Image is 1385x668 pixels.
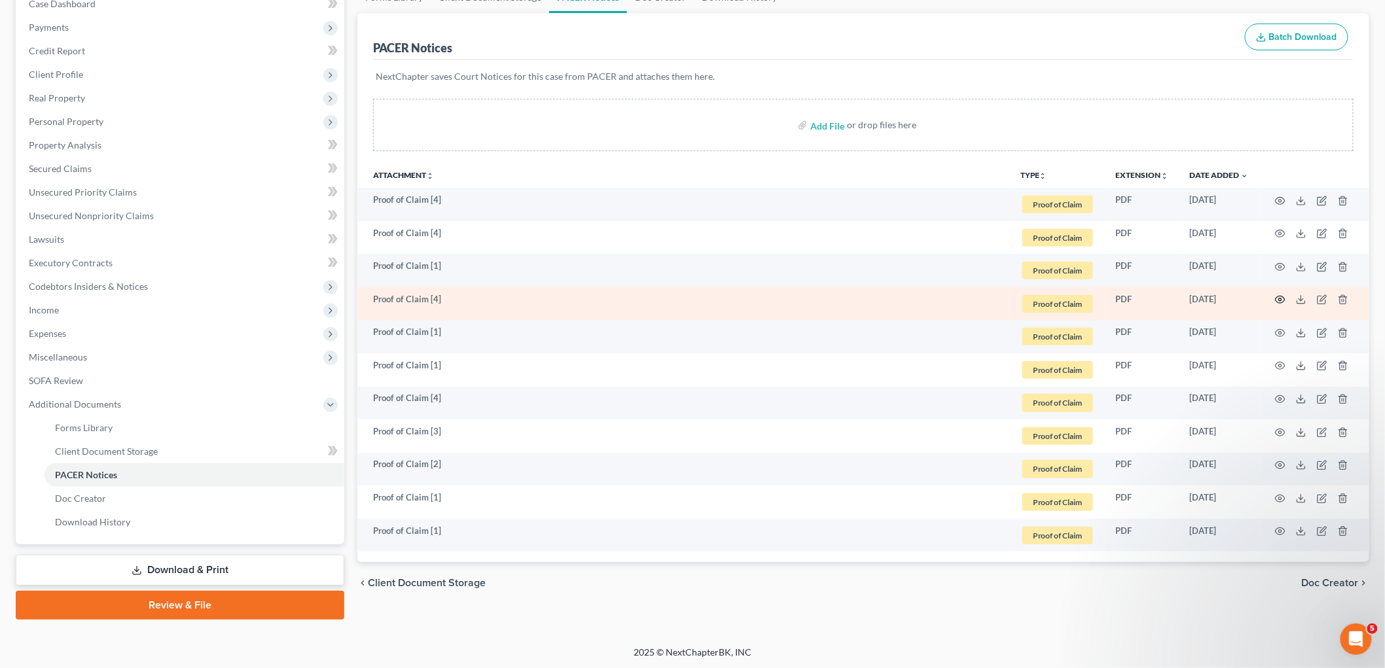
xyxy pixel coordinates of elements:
i: unfold_more [426,172,434,180]
a: Unsecured Priority Claims [18,181,344,204]
td: [DATE] [1179,221,1259,255]
a: Extensionunfold_more [1116,170,1169,180]
span: Proof of Claim [1022,427,1093,445]
span: Proof of Claim [1022,361,1093,379]
span: Client Profile [29,69,83,80]
button: TYPEunfold_more [1020,171,1047,180]
td: [DATE] [1179,287,1259,321]
td: PDF [1106,353,1179,387]
span: Payments [29,22,69,33]
td: PDF [1106,221,1179,255]
span: Proof of Claim [1022,262,1093,279]
span: Expenses [29,328,66,339]
a: Proof of Claim [1020,326,1095,347]
a: Review & File [16,591,344,620]
a: Proof of Claim [1020,525,1095,546]
td: Proof of Claim [1] [357,254,1010,287]
td: PDF [1106,387,1179,420]
td: [DATE] [1179,419,1259,453]
span: Unsecured Priority Claims [29,186,137,198]
td: Proof of Claim [4] [357,221,1010,255]
span: Proof of Claim [1022,527,1093,544]
span: Download History [55,516,130,527]
a: Proof of Claim [1020,260,1095,281]
a: Unsecured Nonpriority Claims [18,204,344,228]
span: Proof of Claim [1022,460,1093,478]
span: Miscellaneous [29,351,87,362]
td: [DATE] [1179,519,1259,552]
td: Proof of Claim [1] [357,519,1010,552]
a: PACER Notices [45,463,344,487]
td: [DATE] [1179,453,1259,486]
span: Proof of Claim [1022,328,1093,345]
span: Codebtors Insiders & Notices [29,281,148,292]
td: PDF [1106,453,1179,486]
td: Proof of Claim [2] [357,453,1010,486]
td: [DATE] [1179,485,1259,519]
a: Proof of Claim [1020,194,1095,215]
span: Proof of Claim [1022,196,1093,213]
td: [DATE] [1179,254,1259,287]
a: Property Analysis [18,133,344,157]
td: Proof of Claim [1] [357,353,1010,387]
button: Batch Download [1245,24,1348,51]
a: Proof of Claim [1020,458,1095,480]
a: Lawsuits [18,228,344,251]
a: Forms Library [45,416,344,440]
td: PDF [1106,419,1179,453]
a: Proof of Claim [1020,425,1095,447]
span: Income [29,304,59,315]
span: SOFA Review [29,375,83,386]
span: Proof of Claim [1022,493,1093,511]
span: Proof of Claim [1022,394,1093,412]
span: Personal Property [29,116,103,127]
span: 5 [1367,624,1378,634]
button: chevron_left Client Document Storage [357,578,486,588]
td: Proof of Claim [1] [357,321,1010,354]
td: Proof of Claim [4] [357,387,1010,420]
a: Download History [45,510,344,534]
span: Client Document Storage [368,578,486,588]
span: Unsecured Nonpriority Claims [29,210,154,221]
a: Date Added expand_more [1190,170,1249,180]
td: [DATE] [1179,321,1259,354]
i: expand_more [1241,172,1249,180]
a: Proof of Claim [1020,491,1095,513]
div: PACER Notices [373,40,452,56]
a: Executory Contracts [18,251,344,275]
span: Executory Contracts [29,257,113,268]
td: PDF [1106,519,1179,552]
a: Secured Claims [18,157,344,181]
i: chevron_right [1359,578,1369,588]
span: Lawsuits [29,234,64,245]
a: Proof of Claim [1020,359,1095,381]
p: NextChapter saves Court Notices for this case from PACER and attaches them here. [376,70,1351,83]
a: Doc Creator [45,487,344,510]
a: Client Document Storage [45,440,344,463]
span: Proof of Claim [1022,229,1093,247]
td: Proof of Claim [4] [357,287,1010,321]
iframe: Intercom live chat [1340,624,1372,655]
i: unfold_more [1161,172,1169,180]
a: Attachmentunfold_more [373,170,434,180]
span: Credit Report [29,45,85,56]
a: Proof of Claim [1020,227,1095,249]
button: Doc Creator chevron_right [1302,578,1369,588]
td: Proof of Claim [1] [357,485,1010,519]
td: Proof of Claim [3] [357,419,1010,453]
span: Real Property [29,92,85,103]
td: PDF [1106,254,1179,287]
i: unfold_more [1039,172,1047,180]
i: chevron_left [357,578,368,588]
a: Credit Report [18,39,344,63]
span: Additional Documents [29,398,121,410]
td: PDF [1106,188,1179,221]
span: Property Analysis [29,139,101,150]
span: Forms Library [55,422,113,433]
a: SOFA Review [18,369,344,393]
span: Secured Claims [29,163,92,174]
span: Batch Download [1269,31,1337,43]
td: PDF [1106,287,1179,321]
span: PACER Notices [55,469,117,480]
td: PDF [1106,485,1179,519]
